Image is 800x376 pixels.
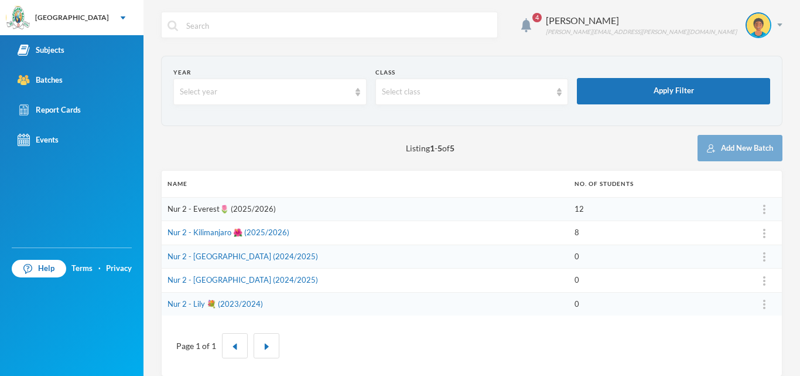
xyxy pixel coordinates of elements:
a: Nur 2 - Lily 💐 (2023/2024) [167,299,263,309]
img: ... [763,276,765,286]
div: Class [375,68,569,77]
span: Listing - of [406,142,454,154]
div: Select class [382,86,552,98]
span: 4 [532,13,542,22]
button: Apply Filter [577,78,770,104]
td: 8 [569,221,747,245]
div: Events [18,134,59,146]
div: Select year [180,86,350,98]
a: Privacy [106,263,132,275]
a: Nur 2 - [GEOGRAPHIC_DATA] (2024/2025) [167,275,318,284]
b: 1 [430,143,435,153]
div: Year [173,68,367,77]
div: · [98,263,101,275]
img: ... [763,300,765,309]
div: [PERSON_NAME] [546,13,737,28]
img: ... [763,205,765,214]
div: [GEOGRAPHIC_DATA] [35,12,109,23]
b: 5 [450,143,454,153]
b: 5 [437,143,442,153]
a: Nur 2 - [GEOGRAPHIC_DATA] (2024/2025) [167,252,318,261]
img: STUDENT [747,13,770,37]
input: Search [185,12,491,39]
td: 0 [569,245,747,269]
td: 12 [569,197,747,221]
a: Terms [71,263,93,275]
div: Subjects [18,44,64,56]
img: ... [763,252,765,262]
a: Help [12,260,66,277]
div: [PERSON_NAME][EMAIL_ADDRESS][PERSON_NAME][DOMAIN_NAME] [546,28,737,36]
a: Nur 2 - Kilimanjaro 🌺 (2025/2026) [167,228,289,237]
div: Report Cards [18,104,81,116]
img: logo [6,6,30,30]
a: Nur 2 - Everest🌷 (2025/2026) [167,204,276,214]
div: Batches [18,74,63,86]
th: Name [162,171,569,197]
div: Page 1 of 1 [176,340,216,352]
button: Add New Batch [698,135,782,161]
td: 0 [569,292,747,316]
img: search [167,21,178,31]
img: ... [763,229,765,238]
th: No. of students [569,171,747,197]
td: 0 [569,269,747,293]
